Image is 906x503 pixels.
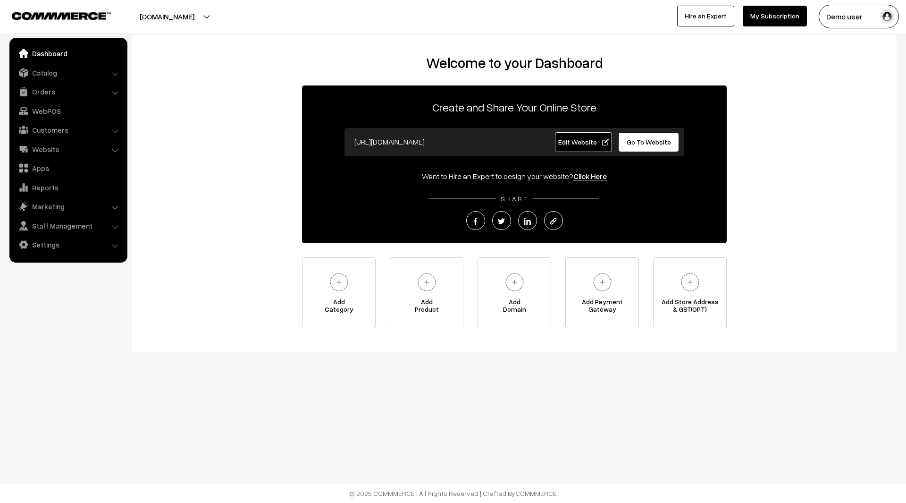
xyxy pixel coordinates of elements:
[743,6,807,26] a: My Subscription
[12,198,124,215] a: Marketing
[565,257,639,328] a: Add PaymentGateway
[390,298,463,317] span: Add Product
[414,269,440,295] img: plus.svg
[390,257,463,328] a: AddProduct
[566,298,638,317] span: Add Payment Gateway
[12,217,124,234] a: Staff Management
[302,171,727,182] div: Want to Hire an Expert to design your website?
[12,141,124,158] a: Website
[142,54,887,71] h2: Welcome to your Dashboard
[555,132,612,152] a: Edit Website
[12,121,124,138] a: Customers
[12,160,124,177] a: Apps
[677,269,703,295] img: plus.svg
[12,179,124,196] a: Reports
[12,83,124,100] a: Orders
[326,269,352,295] img: plus.svg
[654,298,726,317] span: Add Store Address & GST(OPT)
[558,138,609,146] span: Edit Website
[496,195,533,203] span: SHARE
[515,489,557,497] a: COMMMERCE
[302,99,727,116] p: Create and Share Your Online Store
[478,257,551,328] a: AddDomain
[653,257,727,328] a: Add Store Address& GST(OPT)
[478,298,551,317] span: Add Domain
[589,269,615,295] img: plus.svg
[12,64,124,81] a: Catalog
[627,138,671,146] span: Go To Website
[819,5,899,28] button: Demo user
[12,12,111,19] img: COMMMERCE
[12,236,124,253] a: Settings
[107,5,227,28] button: [DOMAIN_NAME]
[502,269,528,295] img: plus.svg
[302,257,376,328] a: AddCategory
[12,45,124,62] a: Dashboard
[302,298,375,317] span: Add Category
[880,9,894,24] img: user
[677,6,734,26] a: Hire an Expert
[618,132,679,152] a: Go To Website
[12,9,94,21] a: COMMMERCE
[573,171,607,181] a: Click Here
[12,102,124,119] a: WebPOS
